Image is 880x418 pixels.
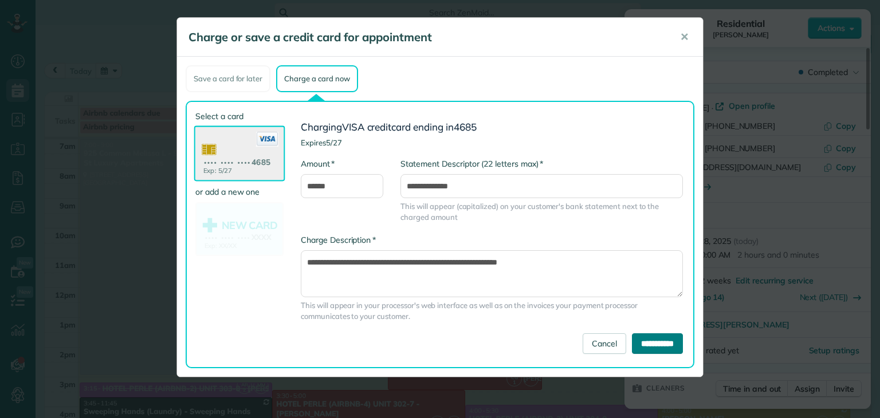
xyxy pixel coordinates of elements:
label: or add a new one [195,186,284,198]
label: Amount [301,158,335,169]
span: This will appear (capitalized) on your customer's bank statement next to the charged amount [400,201,683,223]
span: This will appear in your processor's web interface as well as on the invoices your payment proces... [301,300,683,322]
span: ✕ [680,30,689,44]
a: Cancel [583,333,626,354]
span: credit [367,121,392,133]
label: Charge Description [301,234,376,246]
span: 5/27 [326,138,342,147]
label: Statement Descriptor (22 letters max) [400,158,543,169]
div: Charge a card now [276,65,357,92]
span: VISA [342,121,365,133]
h3: Charging card ending in [301,122,683,133]
span: 4685 [454,121,477,133]
label: Select a card [195,111,284,122]
h4: Expires [301,139,683,147]
div: Save a card for later [186,65,270,92]
h5: Charge or save a credit card for appointment [188,29,664,45]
